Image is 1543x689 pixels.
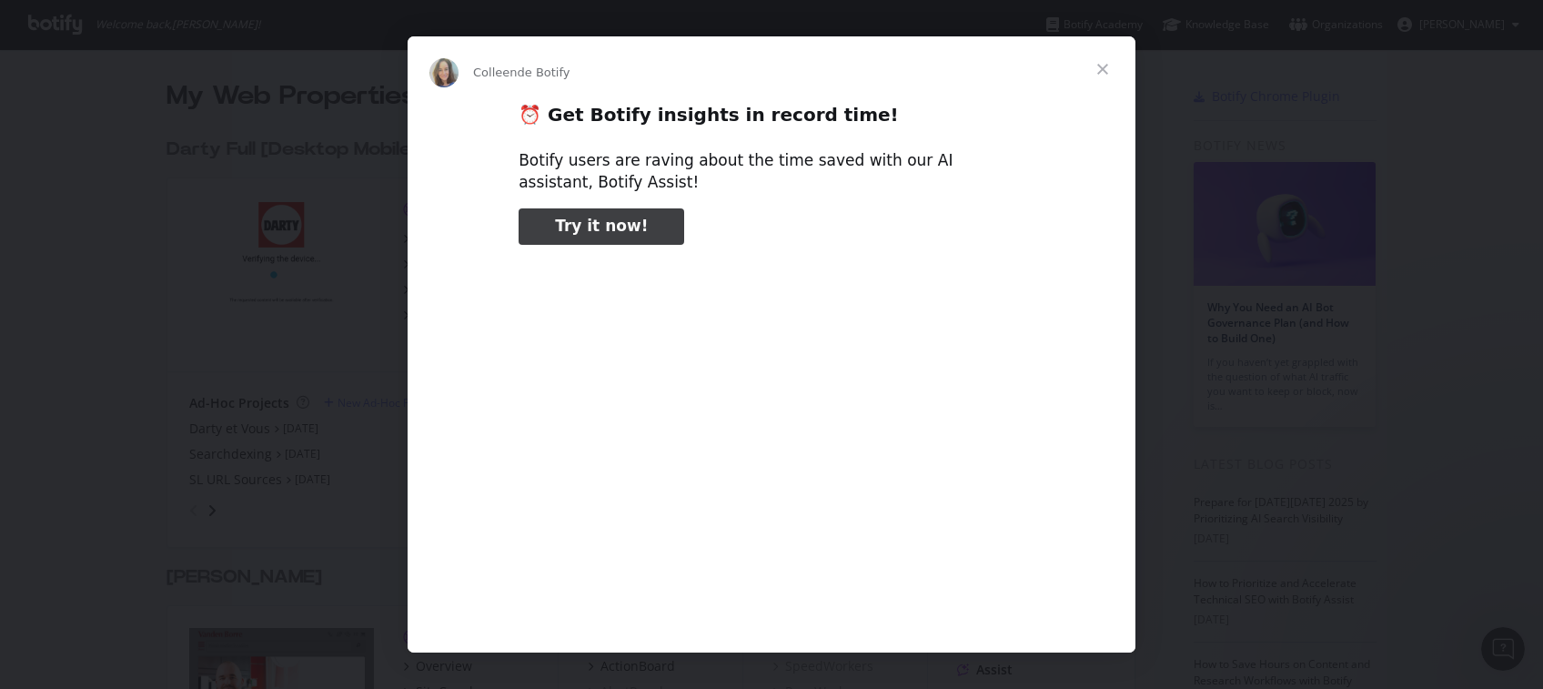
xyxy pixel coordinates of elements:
span: Fermer [1070,36,1135,102]
h2: ⏰ Get Botify insights in record time! [519,103,1024,137]
span: Try it now! [555,217,648,235]
span: Colleen [473,66,518,79]
a: Try it now! [519,208,684,245]
span: de Botify [518,66,570,79]
img: Profile image for Colleen [429,58,459,87]
video: Regarder la vidéo [392,260,1151,640]
div: Botify users are raving about the time saved with our AI assistant, Botify Assist! [519,150,1024,194]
